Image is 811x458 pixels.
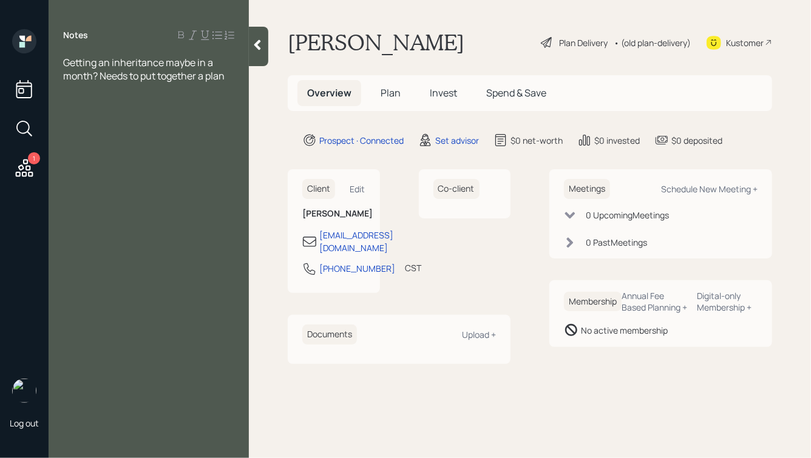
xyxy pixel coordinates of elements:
[435,134,479,147] div: Set advisor
[63,56,225,83] span: Getting an inheritance maybe in a month? Needs to put together a plan
[12,379,36,403] img: hunter_neumayer.jpg
[581,324,668,337] div: No active membership
[661,183,758,195] div: Schedule New Meeting +
[564,179,610,199] h6: Meetings
[381,86,401,99] span: Plan
[288,29,464,56] h1: [PERSON_NAME]
[302,209,365,219] h6: [PERSON_NAME]
[302,179,335,199] h6: Client
[430,86,457,99] span: Invest
[462,329,496,340] div: Upload +
[405,261,421,274] div: CST
[10,417,39,429] div: Log out
[726,36,764,49] div: Kustomer
[63,29,88,41] label: Notes
[319,262,395,275] div: [PHONE_NUMBER]
[511,134,563,147] div: $0 net-worth
[307,86,351,99] span: Overview
[697,290,758,313] div: Digital-only Membership +
[564,292,622,312] h6: Membership
[586,236,647,249] div: 0 Past Meeting s
[486,86,546,99] span: Spend & Save
[433,179,480,199] h6: Co-client
[28,152,40,164] div: 1
[594,134,640,147] div: $0 invested
[622,290,688,313] div: Annual Fee Based Planning +
[319,134,404,147] div: Prospect · Connected
[350,183,365,195] div: Edit
[559,36,608,49] div: Plan Delivery
[319,229,393,254] div: [EMAIL_ADDRESS][DOMAIN_NAME]
[614,36,691,49] div: • (old plan-delivery)
[586,209,669,221] div: 0 Upcoming Meeting s
[671,134,722,147] div: $0 deposited
[302,325,357,345] h6: Documents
